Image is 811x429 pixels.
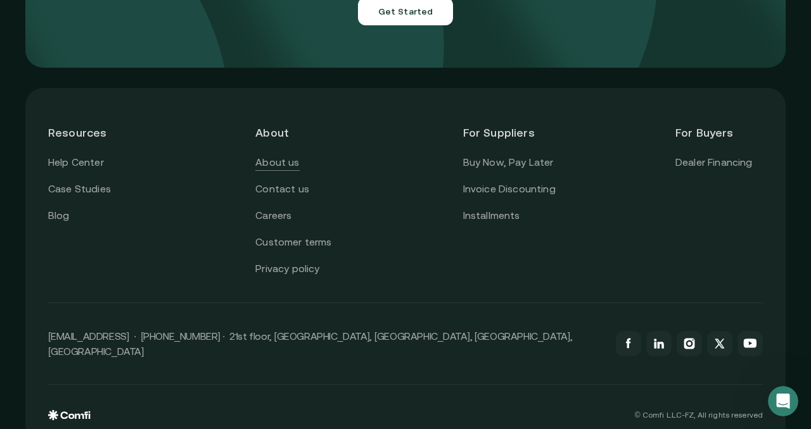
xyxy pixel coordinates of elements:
[768,386,798,416] iframe: Intercom live chat
[48,111,136,154] header: Resources
[635,411,763,420] p: © Comfi L.L.C-FZ, All rights reserved
[255,261,319,277] a: Privacy policy
[463,154,554,171] a: Buy Now, Pay Later
[463,208,520,224] a: Installments
[48,410,91,420] img: comfi logo
[675,154,753,171] a: Dealer Financing
[463,181,556,197] a: Invoice Discounting
[255,154,299,171] a: About us
[463,111,556,154] header: For Suppliers
[48,181,111,197] a: Case Studies
[48,328,603,359] p: [EMAIL_ADDRESS] · [PHONE_NUMBER] · 21st floor, [GEOGRAPHIC_DATA], [GEOGRAPHIC_DATA], [GEOGRAPHIC_...
[48,208,70,224] a: Blog
[255,181,309,197] a: Contact us
[675,111,763,154] header: For Buyers
[255,208,291,224] a: Careers
[255,111,343,154] header: About
[48,154,104,171] a: Help Center
[255,234,331,251] a: Customer terms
